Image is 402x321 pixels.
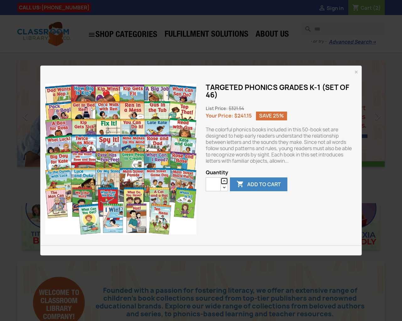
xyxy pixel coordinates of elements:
h1: Targeted Phonics Grades K-1 (Set of 46) [206,84,357,99]
span: $321.54 [229,106,244,111]
span: List Price: [206,106,228,111]
button: Add to cart [230,177,287,191]
span: $241.15 [234,112,252,119]
p: The colorful phonics books included in this 50-book set are designed to help early readers unders... [206,127,357,164]
span: Save 25% [256,112,287,120]
span: Quantity [206,169,357,176]
i:  [236,181,244,188]
span: Your Price: [206,112,233,119]
button: Close [354,68,358,76]
span: × [354,67,358,77]
img: Targeted Phonics Grades K-1 (Set of 46) [45,84,196,234]
input: Quantity [206,177,221,191]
